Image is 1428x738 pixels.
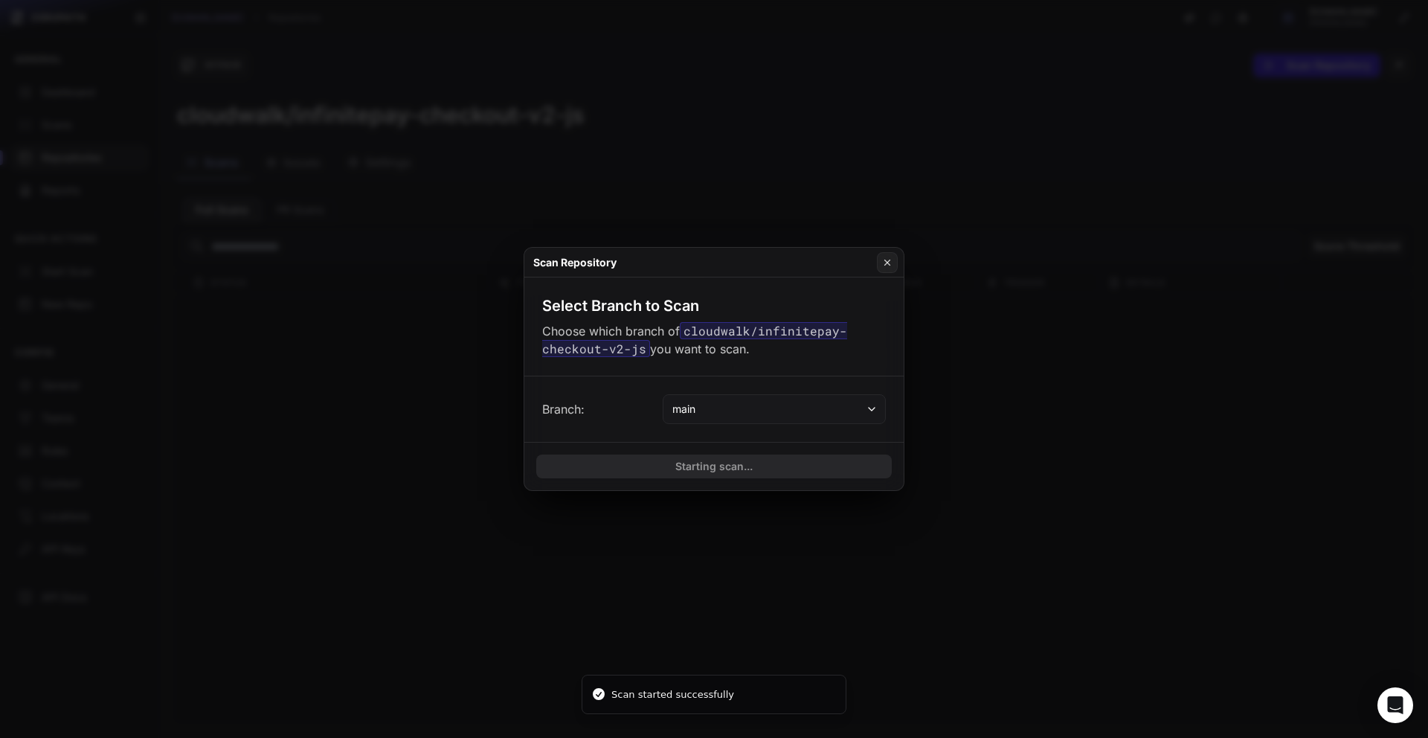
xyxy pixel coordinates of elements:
button: Starting scan... [536,455,892,478]
code: cloudwalk/infinitepay-checkout-v2-js [542,322,847,357]
span: main [672,402,695,417]
div: Open Intercom Messenger [1377,687,1413,723]
div: Scan started successfully [611,687,734,702]
h3: Select Branch to Scan [542,295,699,316]
span: Branch: [542,400,585,418]
button: main [663,394,886,424]
h4: Scan Repository [533,255,617,270]
p: Choose which branch of you want to scan. [542,322,886,358]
